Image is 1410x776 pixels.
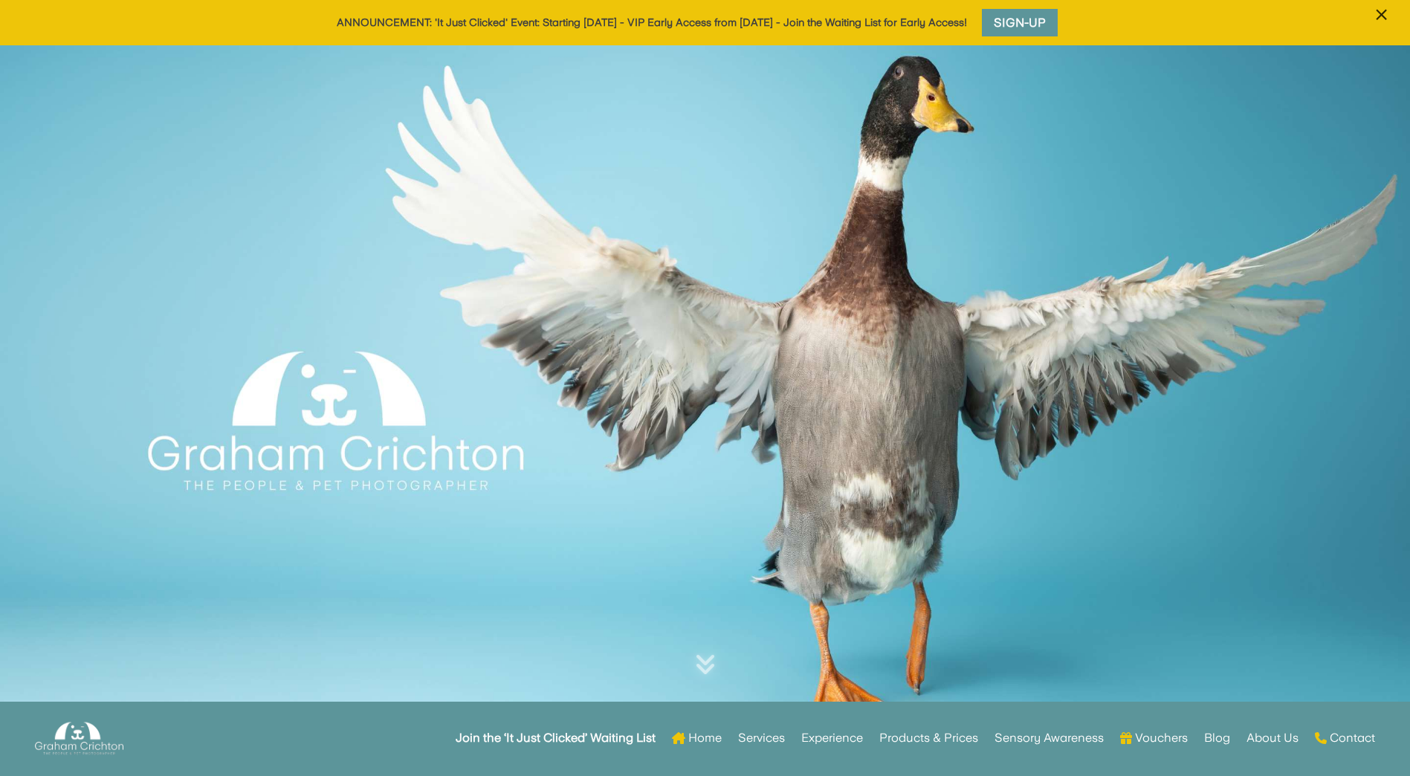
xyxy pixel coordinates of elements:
[738,709,785,767] a: Services
[456,709,656,767] a: Join the ‘It Just Clicked’ Waiting List
[456,733,656,743] strong: Join the ‘It Just Clicked’ Waiting List
[1204,709,1230,767] a: Blog
[879,709,978,767] a: Products & Prices
[1368,2,1395,46] button: ×
[995,709,1104,767] a: Sensory Awareness
[801,709,863,767] a: Experience
[978,5,1061,40] a: Sign-Up
[1120,709,1188,767] a: Vouchers
[1315,709,1375,767] a: Contact
[1374,1,1388,29] span: ×
[35,718,123,759] img: Graham Crichton Photography Logo - Graham Crichton - Belfast Family & Pet Photography Studio
[1246,709,1299,767] a: About Us
[672,709,722,767] a: Home
[337,16,967,28] a: ANNOUNCEMENT: 'It Just Clicked' Event: Starting [DATE] - VIP Early Access from [DATE] - Join the ...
